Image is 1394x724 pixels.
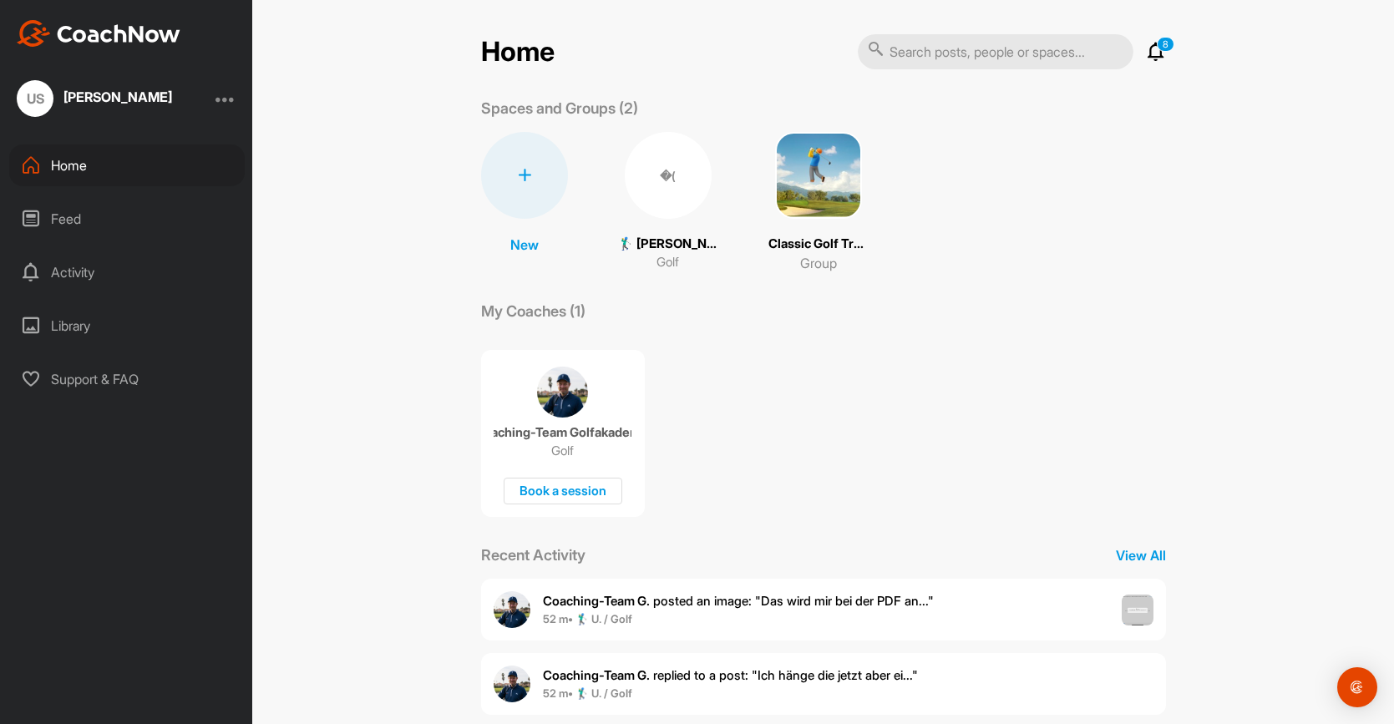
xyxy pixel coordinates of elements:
div: Activity [9,251,245,293]
img: user avatar [494,666,530,702]
img: user avatar [494,591,530,628]
div: �( [625,132,712,219]
img: square_940d96c4bb369f85efc1e6d025c58b75.png [775,132,862,219]
img: coach avatar [537,367,588,418]
div: Open Intercom Messenger [1337,667,1377,707]
p: Spaces and Groups (2) [481,97,638,119]
img: CoachNow [17,20,180,47]
div: Library [9,305,245,347]
p: Golf [551,443,574,459]
div: Support & FAQ [9,358,245,400]
a: �(🏌‍♂ [PERSON_NAME] (35.7)Golf [618,132,718,273]
div: Home [9,144,245,186]
p: 🏌‍♂ [PERSON_NAME] (35.7) [618,235,718,254]
p: Recent Activity [481,544,585,566]
p: Classic Golf Training Gruppe 🏌️‍♂️ [768,235,869,254]
div: Feed [9,198,245,240]
div: US [17,80,53,117]
p: Group [800,253,837,273]
h2: Home [481,36,555,68]
p: Coaching-Team Golfakademie [494,424,631,441]
b: 52 m • 🏌‍♂ U. / Golf [543,686,632,700]
input: Search posts, people or spaces... [858,34,1133,69]
p: New [510,235,539,255]
b: Coaching-Team G. [543,667,650,683]
p: 8 [1157,37,1174,52]
a: Classic Golf Training Gruppe 🏌️‍♂️Group [768,132,869,273]
b: Coaching-Team G. [543,593,650,609]
div: Book a session [504,478,622,505]
span: posted an image : " Das wird mir bei der PDF an... " [543,593,934,609]
p: Golf [656,253,679,272]
span: replied to a post : "Ich hänge die jetzt aber ei..." [543,667,918,683]
p: View All [1116,545,1166,565]
img: post image [1122,595,1153,626]
b: 52 m • 🏌‍♂ U. / Golf [543,612,632,625]
div: [PERSON_NAME] [63,90,172,104]
p: My Coaches (1) [481,300,585,322]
